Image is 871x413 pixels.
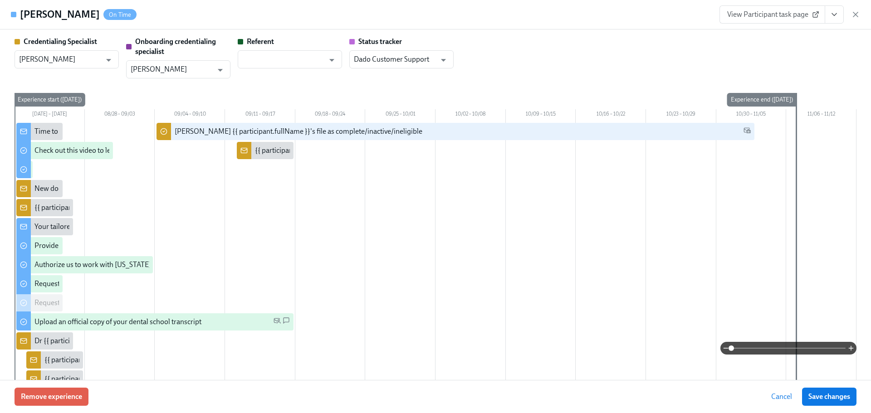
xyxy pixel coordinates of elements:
[175,126,422,136] div: [PERSON_NAME] {{ participant.fullName }}'s file as complete/inactive/ineligible
[34,126,189,136] div: Time to begin your [US_STATE] license application
[716,109,787,121] div: 10/30 – 11/05
[435,109,506,121] div: 10/02 – 10/08
[34,260,197,270] div: Authorize us to work with [US_STATE] on your behalf
[34,222,206,232] div: Your tailored to-do list for [US_STATE] licensing process
[358,37,402,46] strong: Status tracker
[34,279,251,289] div: Request proof of your {{ participant.regionalExamPassed }} test scores
[295,109,366,121] div: 09/18 – 09/24
[506,109,576,121] div: 10/09 – 10/15
[825,5,844,24] button: View task page
[365,109,435,121] div: 09/25 – 10/01
[765,388,798,406] button: Cancel
[771,392,792,401] span: Cancel
[255,146,472,155] div: {{ participant.fullName }} has uploaded their Third Party Authorization
[85,109,155,121] div: 08/28 – 09/03
[15,388,88,406] button: Remove experience
[20,8,100,21] h4: [PERSON_NAME]
[155,109,225,121] div: 09/04 – 09/10
[34,241,243,251] div: Provide us with some extra info for the [US_STATE] state application
[34,203,212,213] div: {{ participant.fullName }} has answered the questionnaire
[436,53,450,67] button: Open
[24,37,97,46] strong: Credentialing Specialist
[103,11,137,18] span: On Time
[325,53,339,67] button: Open
[15,109,85,121] div: [DATE] – [DATE]
[744,126,751,137] span: Work Email
[719,5,825,24] a: View Participant task page
[44,374,281,384] div: {{ participant.fullName }} has uploaded a receipt for their regional test scores
[34,146,186,155] div: Check out this video to learn more about the OCC
[135,37,216,56] strong: Onboarding credentialing specialist
[576,109,646,121] div: 10/16 – 10/22
[274,317,281,327] span: Personal Email
[283,317,290,327] span: SMS
[802,388,856,406] button: Save changes
[44,355,211,365] div: {{ participant.fullName }} has provided their transcript
[247,37,274,46] strong: Referent
[213,63,227,77] button: Open
[21,392,82,401] span: Remove experience
[14,93,85,107] div: Experience start ([DATE])
[34,317,201,327] div: Upload an official copy of your dental school transcript
[646,109,716,121] div: 10/23 – 10/29
[727,10,817,19] span: View Participant task page
[34,336,246,346] div: Dr {{ participant.fullName }} sent [US_STATE] licensing requirements
[225,109,295,121] div: 09/11 – 09/17
[786,109,856,121] div: 11/06 – 11/12
[808,392,850,401] span: Save changes
[34,184,257,194] div: New doctor enrolled in OCC licensure process: {{ participant.fullName }}
[102,53,116,67] button: Open
[34,298,121,308] div: Request your JCDNE scores
[727,93,797,107] div: Experience end ([DATE])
